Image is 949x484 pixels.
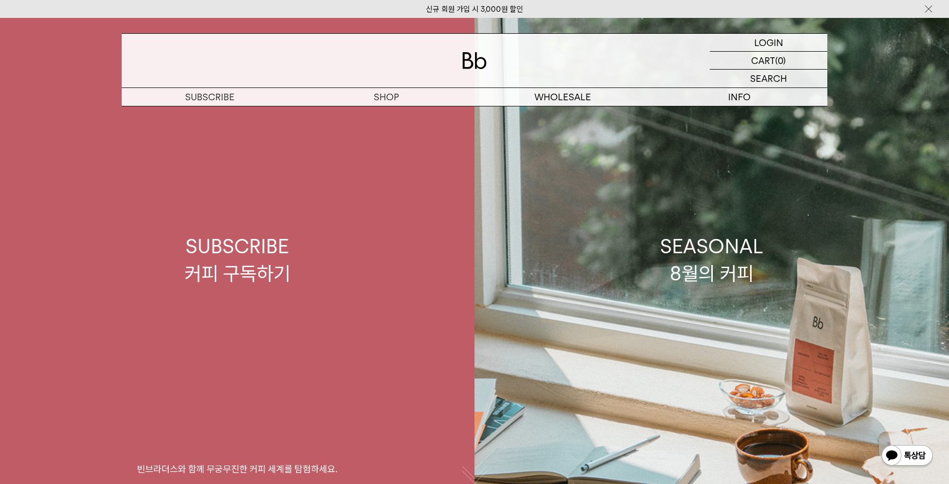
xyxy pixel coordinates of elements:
p: (0) [775,52,786,69]
p: WHOLESALE [474,88,651,106]
a: LOGIN [710,34,827,52]
a: SUBSCRIBE [122,88,298,106]
a: SHOP [298,88,474,106]
a: 신규 회원 가입 시 3,000원 할인 [426,5,523,14]
p: CART [751,52,775,69]
a: CART (0) [710,52,827,70]
p: LOGIN [754,34,783,51]
div: SUBSCRIBE 커피 구독하기 [185,233,290,287]
p: SEARCH [750,70,787,87]
p: INFO [651,88,827,106]
div: SEASONAL 8월의 커피 [660,233,763,287]
img: 로고 [462,52,487,69]
img: 카카오톡 채널 1:1 채팅 버튼 [880,444,934,469]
